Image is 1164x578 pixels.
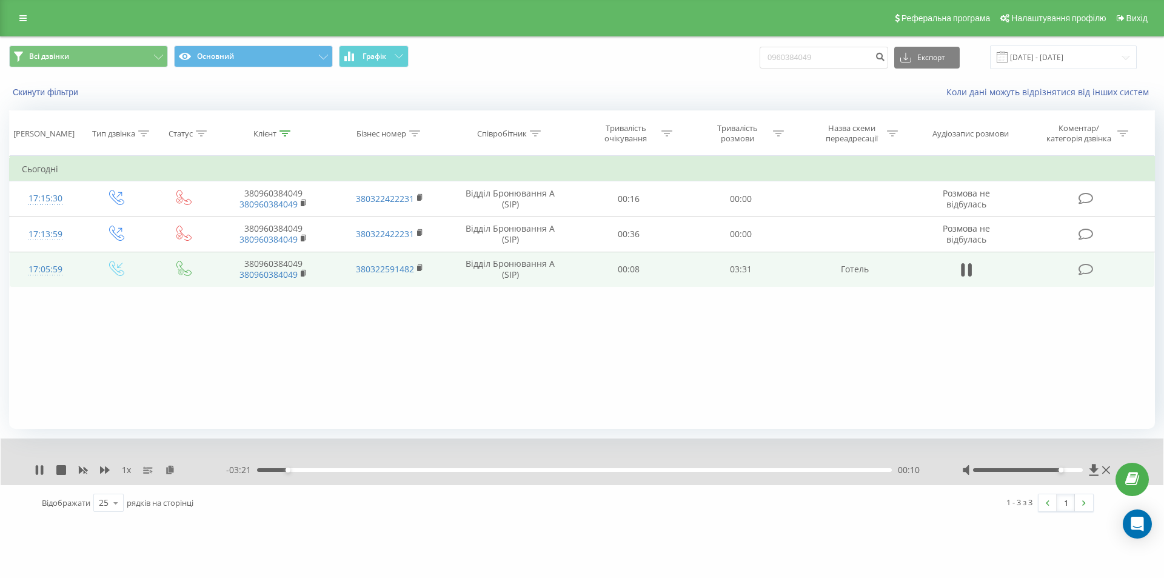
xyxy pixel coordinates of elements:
[356,193,414,204] a: 380322422231
[573,181,684,217] td: 00:16
[253,129,276,139] div: Клієнт
[1011,13,1106,23] span: Налаштування профілю
[9,45,168,67] button: Всі дзвінки
[10,157,1155,181] td: Сьогодні
[573,252,684,287] td: 00:08
[22,258,69,281] div: 17:05:59
[356,263,414,275] a: 380322591482
[239,198,298,210] a: 380960384049
[573,217,684,252] td: 00:36
[215,252,332,287] td: 380960384049
[127,497,193,508] span: рядків на сторінці
[1059,468,1063,472] div: Accessibility label
[898,464,920,476] span: 00:10
[1123,509,1152,539] div: Open Intercom Messenger
[122,464,131,476] span: 1 x
[356,228,414,240] a: 380322422231
[22,187,69,210] div: 17:15:30
[215,217,332,252] td: 380960384049
[797,252,913,287] td: Готель
[894,47,960,69] button: Експорт
[363,52,386,61] span: Графік
[239,269,298,280] a: 380960384049
[819,123,884,144] div: Назва схеми переадресації
[684,252,796,287] td: 03:31
[42,497,90,508] span: Відображати
[901,13,991,23] span: Реферальна програма
[447,181,573,217] td: Відділ Бронювання A (SIP)
[1057,494,1075,511] a: 1
[447,217,573,252] td: Відділ Бронювання A (SIP)
[1043,123,1114,144] div: Коментар/категорія дзвінка
[13,129,75,139] div: [PERSON_NAME]
[9,87,84,98] button: Скинути фільтри
[169,129,193,139] div: Статус
[356,129,406,139] div: Бізнес номер
[1006,496,1032,508] div: 1 - 3 з 3
[1126,13,1148,23] span: Вихід
[943,223,990,245] span: Розмова не відбулась
[760,47,888,69] input: Пошук за номером
[932,129,1009,139] div: Аудіозапис розмови
[226,464,257,476] span: - 03:21
[339,45,409,67] button: Графік
[684,217,796,252] td: 00:00
[239,234,298,245] a: 380960384049
[286,468,290,472] div: Accessibility label
[477,129,527,139] div: Співробітник
[943,187,990,210] span: Розмова не відбулась
[684,181,796,217] td: 00:00
[705,123,770,144] div: Тривалість розмови
[92,129,135,139] div: Тип дзвінка
[594,123,658,144] div: Тривалість очікування
[22,223,69,246] div: 17:13:59
[99,497,109,509] div: 25
[215,181,332,217] td: 380960384049
[174,45,333,67] button: Основний
[29,52,69,61] span: Всі дзвінки
[447,252,573,287] td: Відділ Бронювання A (SIP)
[946,86,1155,98] a: Коли дані можуть відрізнятися вiд інших систем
